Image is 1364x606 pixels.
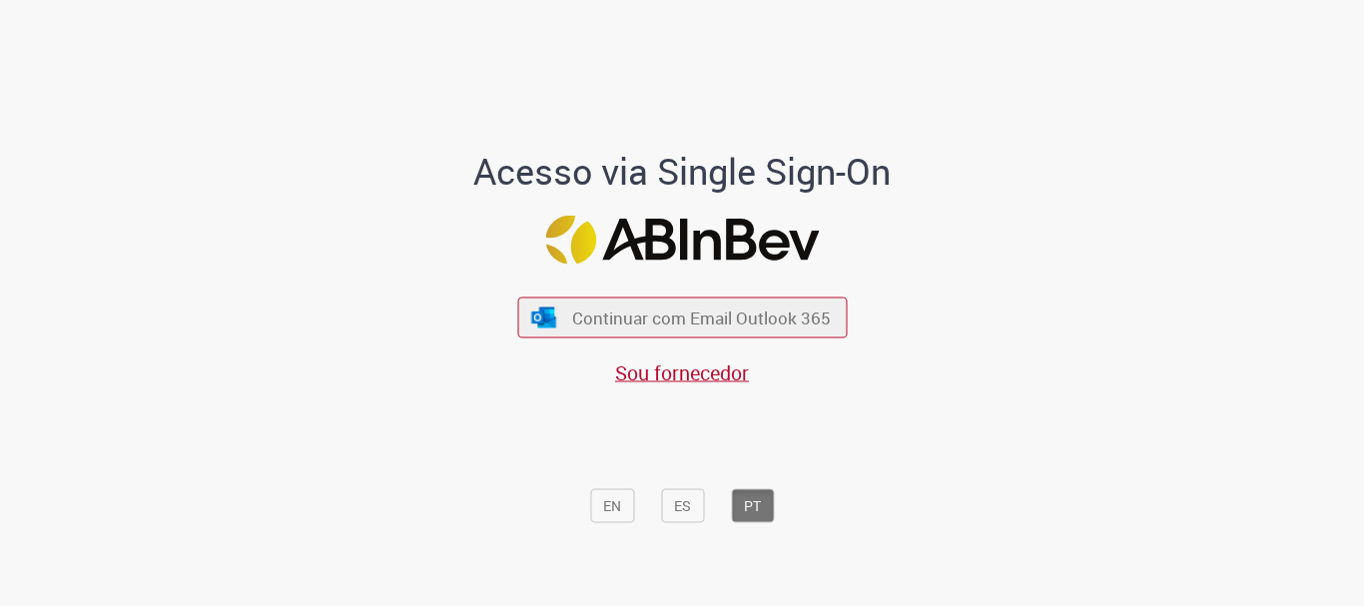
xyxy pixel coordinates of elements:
button: EN [590,489,634,523]
button: PT [731,489,774,523]
img: ícone Azure/Microsoft 360 [530,306,558,327]
button: ícone Azure/Microsoft 360 Continuar com Email Outlook 365 [517,298,847,338]
img: Logo ABInBev [545,216,819,265]
button: ES [661,489,704,523]
h1: Acesso via Single Sign-On [405,152,960,192]
a: Sou fornecedor [615,359,749,386]
span: Continuar com Email Outlook 365 [572,306,831,329]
